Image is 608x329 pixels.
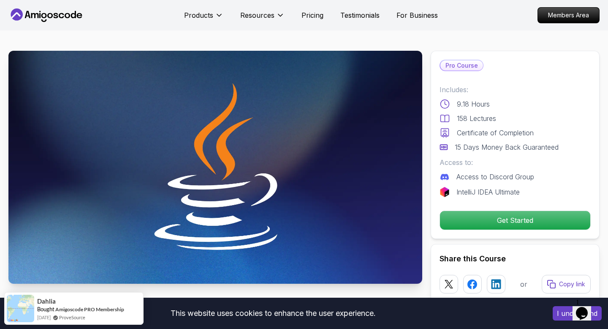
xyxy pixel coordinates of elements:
p: Access to Discord Group [456,172,534,182]
button: Products [184,10,223,27]
iframe: chat widget [573,295,600,321]
p: Includes: [440,85,591,95]
img: provesource social proof notification image [7,295,34,322]
p: 9.18 Hours [457,99,490,109]
p: Get Started [440,211,590,230]
p: Certificate of Completion [457,128,534,138]
a: Pricing [301,10,323,20]
button: Accept cookies [553,306,602,321]
button: Get Started [440,211,591,230]
a: ProveSource [59,314,85,321]
button: Resources [240,10,285,27]
a: Testimonials [340,10,380,20]
p: 158 Lectures [457,113,496,123]
p: Access to: [440,157,591,167]
p: Members Area [538,8,599,23]
img: jetbrains logo [440,187,450,197]
p: Resources [240,10,274,20]
h2: Share this Course [440,253,591,265]
span: Dahlia [37,298,56,305]
img: java-for-developers_thumbnail [8,51,422,284]
div: This website uses cookies to enhance the user experience. [6,304,540,323]
a: For Business [396,10,438,20]
p: Products [184,10,213,20]
button: Copy link [542,275,591,293]
span: [DATE] [37,314,51,321]
a: Amigoscode PRO Membership [55,306,124,313]
span: Bought [37,306,54,313]
p: or [520,279,527,289]
p: IntelliJ IDEA Ultimate [456,187,520,197]
p: Pro Course [440,60,483,71]
a: Members Area [537,7,600,23]
p: Copy link [559,280,585,288]
p: 15 Days Money Back Guaranteed [455,142,559,152]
